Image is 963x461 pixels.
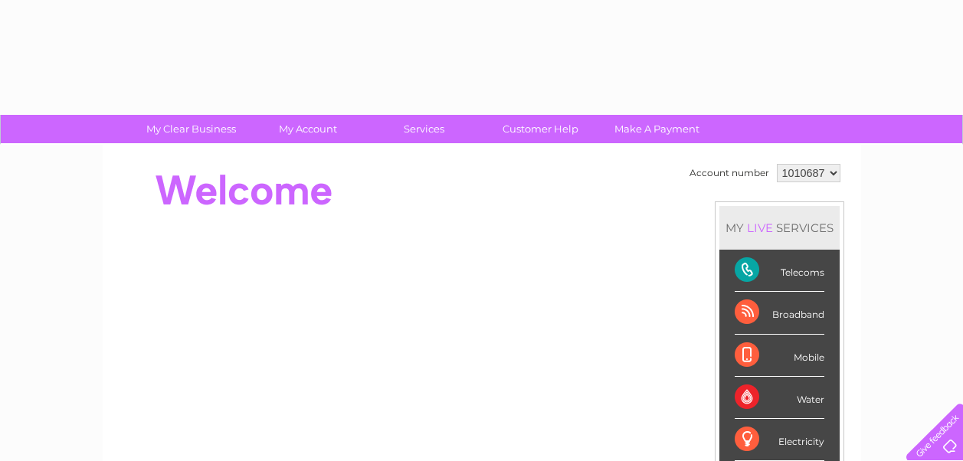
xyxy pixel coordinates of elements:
div: Telecoms [735,250,824,292]
td: Account number [686,160,773,186]
div: Broadband [735,292,824,334]
div: Water [735,377,824,419]
a: Make A Payment [594,115,720,143]
div: Mobile [735,335,824,377]
div: Electricity [735,419,824,461]
a: My Account [244,115,371,143]
div: MY SERVICES [719,206,840,250]
a: Customer Help [477,115,604,143]
div: LIVE [744,221,776,235]
a: Services [361,115,487,143]
a: My Clear Business [128,115,254,143]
